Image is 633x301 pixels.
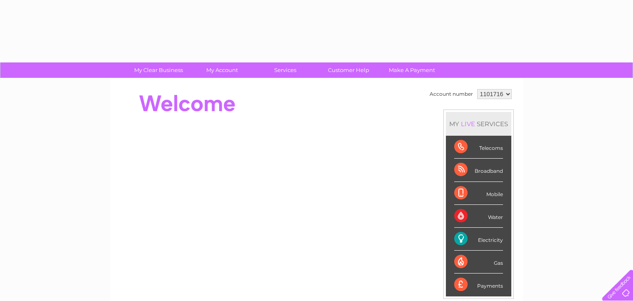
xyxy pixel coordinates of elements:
div: MY SERVICES [446,112,511,136]
td: Account number [428,87,475,101]
div: Payments [454,274,503,296]
div: Mobile [454,182,503,205]
a: My Clear Business [124,62,193,78]
a: Services [251,62,320,78]
div: Telecoms [454,136,503,159]
a: Make A Payment [378,62,446,78]
div: Electricity [454,228,503,251]
div: Gas [454,251,503,274]
div: Broadband [454,159,503,182]
div: Water [454,205,503,228]
a: My Account [188,62,256,78]
div: LIVE [459,120,477,128]
a: Customer Help [314,62,383,78]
